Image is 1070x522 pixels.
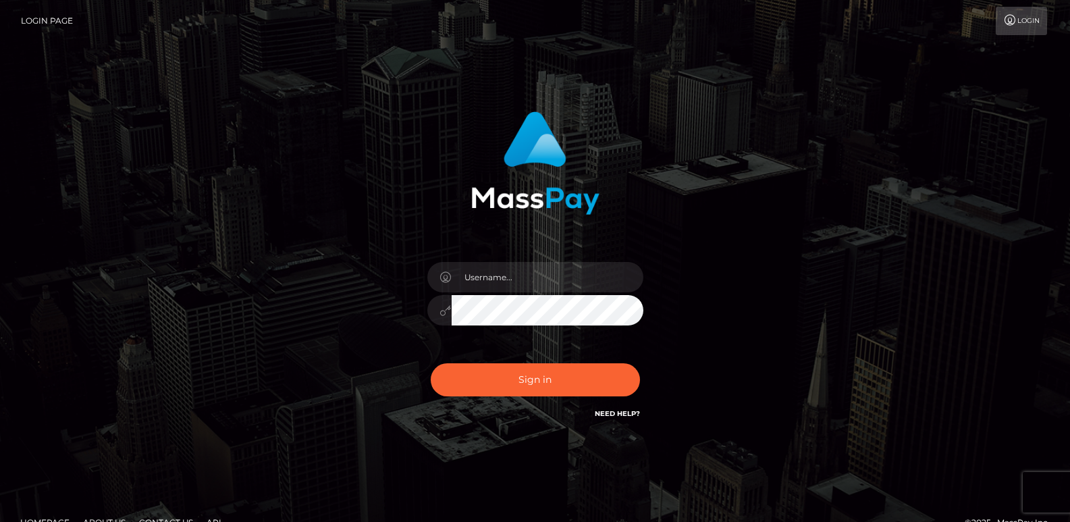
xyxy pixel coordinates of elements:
input: Username... [452,262,643,292]
a: Login [996,7,1047,35]
button: Sign in [431,363,640,396]
img: MassPay Login [471,111,599,215]
a: Login Page [21,7,73,35]
a: Need Help? [595,409,640,418]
